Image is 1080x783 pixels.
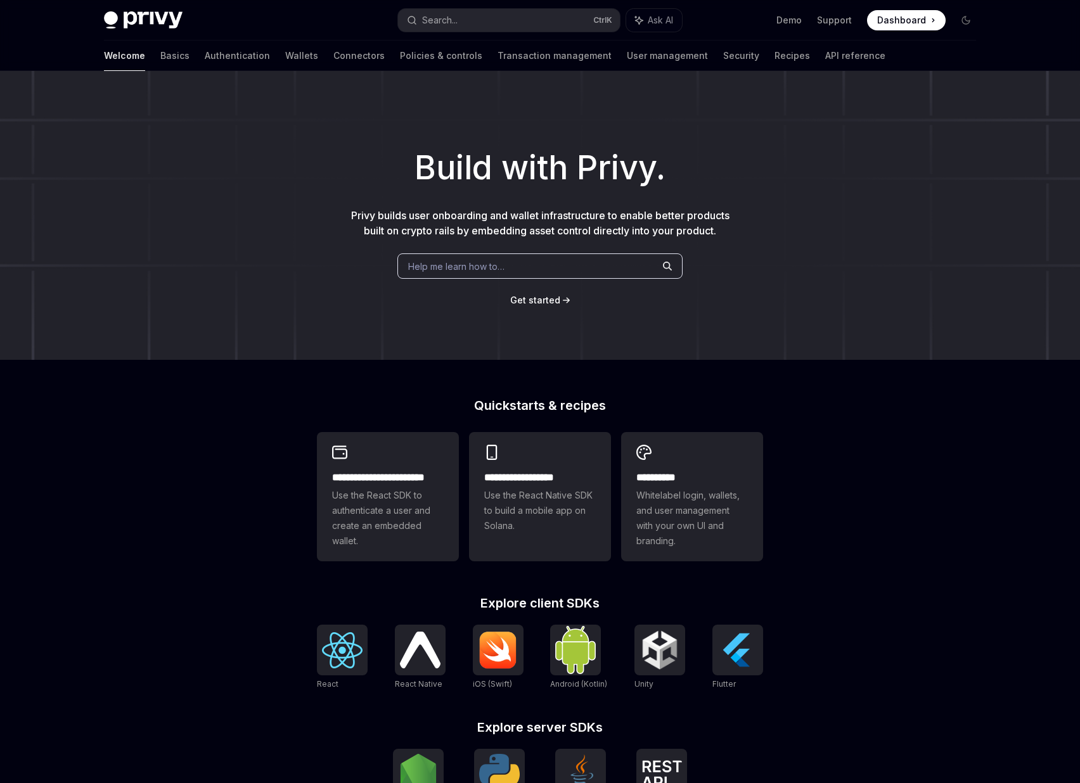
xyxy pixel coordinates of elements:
[825,41,885,71] a: API reference
[626,9,682,32] button: Ask AI
[817,14,852,27] a: Support
[395,679,442,689] span: React Native
[640,630,680,670] img: Unity
[636,488,748,549] span: Whitelabel login, wallets, and user management with your own UI and branding.
[351,209,730,237] span: Privy builds user onboarding and wallet infrastructure to enable better products built on crypto ...
[400,632,440,668] img: React Native
[550,625,607,691] a: Android (Kotlin)Android (Kotlin)
[285,41,318,71] a: Wallets
[712,625,763,691] a: FlutterFlutter
[395,625,446,691] a: React NativeReact Native
[484,488,596,533] span: Use the React Native SDK to build a mobile app on Solana.
[593,15,612,25] span: Ctrl K
[322,632,363,668] img: React
[634,679,653,689] span: Unity
[317,597,763,609] h2: Explore client SDKs
[717,630,758,670] img: Flutter
[104,11,183,29] img: dark logo
[555,626,596,673] img: Android (Kotlin)
[510,294,560,307] a: Get started
[621,432,763,561] a: **** *****Whitelabel login, wallets, and user management with your own UI and branding.
[478,631,518,669] img: iOS (Swift)
[473,625,524,691] a: iOS (Swift)iOS (Swift)
[408,260,505,273] span: Help me learn how to…
[160,41,190,71] a: Basics
[956,10,976,30] button: Toggle dark mode
[867,10,946,30] a: Dashboard
[400,41,482,71] a: Policies & controls
[422,13,458,28] div: Search...
[473,679,512,689] span: iOS (Swift)
[317,625,368,691] a: ReactReact
[627,41,708,71] a: User management
[648,14,673,27] span: Ask AI
[333,41,385,71] a: Connectors
[510,295,560,305] span: Get started
[550,679,607,689] span: Android (Kotlin)
[317,679,338,689] span: React
[332,488,444,549] span: Use the React SDK to authenticate a user and create an embedded wallet.
[775,41,810,71] a: Recipes
[877,14,926,27] span: Dashboard
[712,679,736,689] span: Flutter
[634,625,685,691] a: UnityUnity
[398,9,620,32] button: Search...CtrlK
[317,399,763,412] h2: Quickstarts & recipes
[469,432,611,561] a: **** **** **** ***Use the React Native SDK to build a mobile app on Solana.
[498,41,612,71] a: Transaction management
[723,41,759,71] a: Security
[104,41,145,71] a: Welcome
[20,143,1060,193] h1: Build with Privy.
[205,41,270,71] a: Authentication
[317,721,763,734] h2: Explore server SDKs
[776,14,802,27] a: Demo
